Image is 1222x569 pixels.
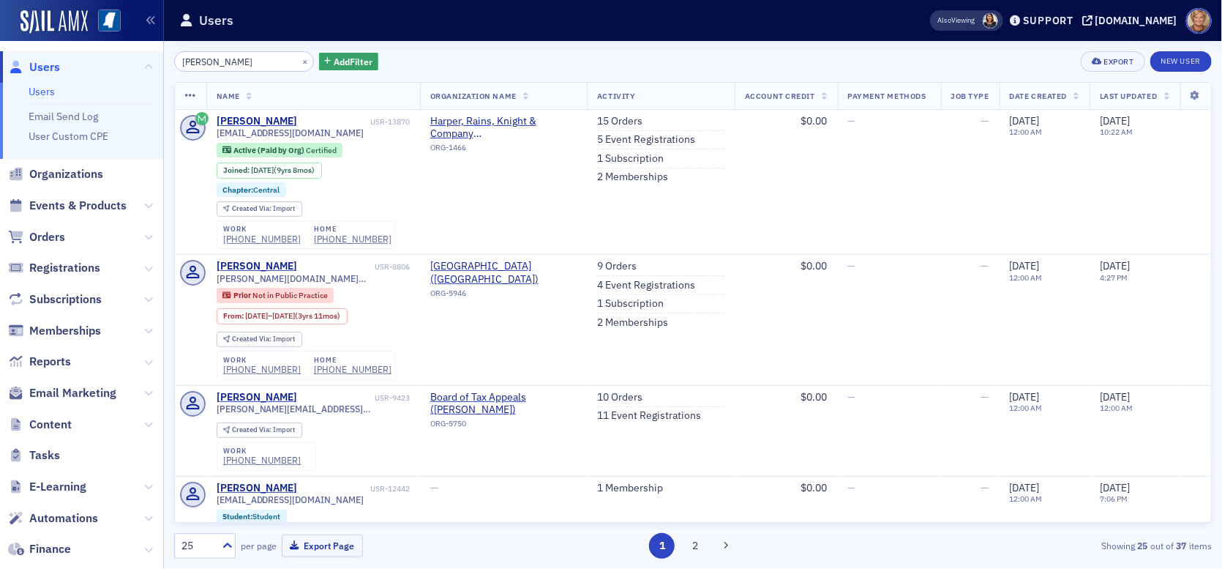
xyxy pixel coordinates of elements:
div: Import [232,426,295,434]
div: [PHONE_NUMBER] [223,234,301,245]
a: Email Marketing [8,385,116,401]
div: ORG-5946 [430,289,577,303]
a: Memberships [8,323,101,339]
span: Account Credit [745,91,814,101]
button: Export [1081,51,1144,72]
div: – (3yrs 11mos) [245,311,340,321]
div: [DOMAIN_NAME] [1095,14,1177,27]
span: Prior [233,290,252,300]
span: Automations [29,510,98,527]
span: $0.00 [801,114,828,127]
div: work [223,356,301,365]
a: E-Learning [8,479,86,495]
span: [DATE] [1100,390,1130,403]
span: Created Via : [232,425,273,434]
div: Student: [217,510,288,524]
a: View Homepage [88,10,121,34]
a: Orders [8,229,65,245]
strong: 25 [1135,539,1150,552]
a: Chapter:Central [222,185,280,195]
a: Email Send Log [29,110,98,123]
span: Orders [29,229,65,245]
span: [DATE] [1100,259,1130,272]
span: [DATE] [1010,390,1040,403]
div: home [314,356,391,365]
span: Student : [222,511,252,521]
span: — [981,259,989,272]
span: — [848,259,856,272]
span: [DATE] [1100,114,1130,127]
span: Joined : [223,166,251,175]
button: 1 [649,533,675,559]
span: Date Created [1010,91,1067,101]
strong: 37 [1174,539,1189,552]
a: [PERSON_NAME] [217,260,298,273]
span: [PERSON_NAME][DOMAIN_NAME][EMAIL_ADDRESS][PERSON_NAME][DOMAIN_NAME] [217,273,410,284]
span: Content [29,417,72,433]
div: ORG-5750 [430,419,577,434]
div: [PHONE_NUMBER] [314,234,391,245]
span: [DATE] [272,310,295,321]
div: (9yrs 8mos) [251,166,315,175]
div: home [314,225,391,234]
button: Export Page [282,535,363,557]
input: Search… [174,51,314,72]
span: Last Updated [1100,91,1157,101]
div: USR-13870 [300,117,410,127]
a: Events & Products [8,198,127,214]
time: 12:00 AM [1010,403,1043,413]
div: Also [938,15,952,25]
span: Chapter : [222,185,253,195]
div: Support [1023,14,1073,27]
a: Reports [8,354,71,370]
div: ORG-1466 [430,143,577,157]
time: 4:27 PM [1100,272,1128,283]
div: USR-8806 [300,262,410,272]
time: 12:00 AM [1100,403,1133,413]
span: Created Via : [232,334,273,343]
div: From: 2021-06-17 00:00:00 [217,308,348,324]
a: Automations [8,510,98,527]
span: Organization Name [430,91,517,101]
a: Student:Student [222,512,280,521]
span: $0.00 [801,259,828,272]
a: 4 Event Registrations [597,279,695,292]
span: Organizations [29,166,103,182]
span: [DATE] [1100,481,1130,494]
div: Active (Paid by Org): Active (Paid by Org): Certified [217,143,343,157]
h1: Users [199,12,233,29]
span: Created Via : [232,204,273,213]
span: Active (Paid by Org) [233,145,306,155]
div: Chapter: [217,182,287,197]
time: 12:00 AM [1010,127,1043,137]
div: [PERSON_NAME] [217,115,298,128]
a: [PHONE_NUMBER] [223,455,301,466]
a: 1 Subscription [597,152,664,166]
span: — [848,481,856,494]
span: Add Filter [334,55,372,68]
div: Prior: Prior: Not in Public Practice [217,288,334,302]
a: [GEOGRAPHIC_DATA] ([GEOGRAPHIC_DATA]) [430,260,577,286]
a: [PERSON_NAME] [217,482,298,495]
a: 10 Orders [597,391,642,404]
span: Tasks [29,447,60,464]
span: Certified [306,145,337,155]
span: Not in Public Practice [252,290,328,300]
span: Profile [1186,8,1212,34]
a: [PHONE_NUMBER] [314,364,391,375]
a: Users [8,59,60,75]
div: work [223,225,301,234]
a: 1 Membership [597,482,663,495]
a: Registrations [8,260,100,276]
span: $0.00 [801,481,828,494]
time: 12:00 AM [1010,494,1043,504]
a: Prior Not in Public Practice [222,291,327,300]
span: Board of Tax Appeals (Jackson) [430,391,577,417]
span: From : [223,311,245,321]
button: 2 [683,533,708,559]
span: — [981,114,989,127]
span: — [981,481,989,494]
